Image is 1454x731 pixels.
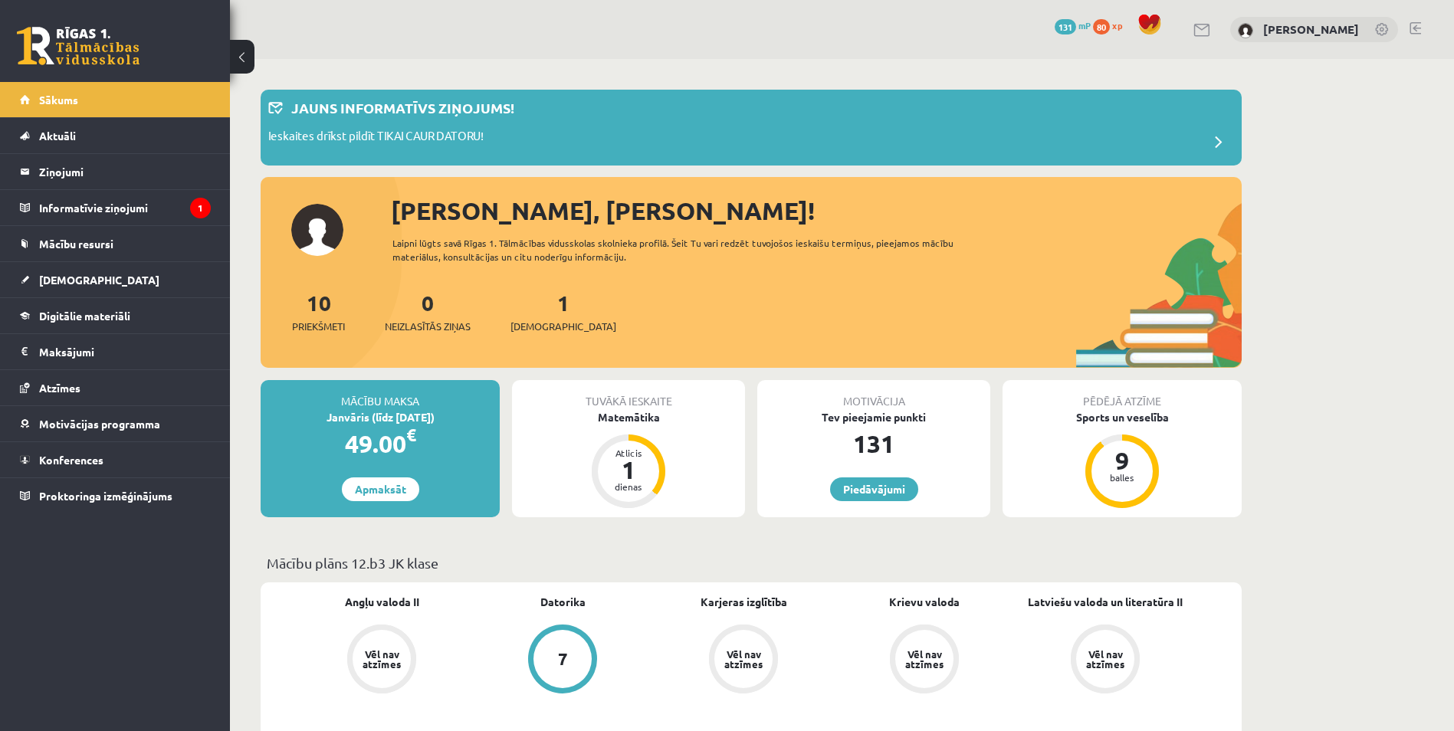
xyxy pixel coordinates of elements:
[540,594,586,610] a: Datorika
[20,370,211,405] a: Atzīmes
[406,424,416,446] span: €
[606,457,652,482] div: 1
[39,93,78,107] span: Sākums
[268,127,484,149] p: Ieskaites drīkst pildīt TIKAI CAUR DATORU!
[385,319,471,334] span: Neizlasītās ziņas
[889,594,960,610] a: Krievu valoda
[1003,409,1242,510] a: Sports un veselība 9 balles
[20,298,211,333] a: Digitālie materiāli
[1093,19,1110,34] span: 80
[20,334,211,369] a: Maksājumi
[20,226,211,261] a: Mācību resursi
[39,237,113,251] span: Mācību resursi
[261,380,500,409] div: Mācību maksa
[39,190,211,225] legend: Informatīvie ziņojumi
[20,262,211,297] a: [DEMOGRAPHIC_DATA]
[1055,19,1076,34] span: 131
[39,417,160,431] span: Motivācijas programma
[1263,21,1359,37] a: [PERSON_NAME]
[268,97,1234,158] a: Jauns informatīvs ziņojums! Ieskaites drīkst pildīt TIKAI CAUR DATORU!
[20,82,211,117] a: Sākums
[903,649,946,669] div: Vēl nav atzīmes
[20,118,211,153] a: Aktuāli
[653,624,834,697] a: Vēl nav atzīmes
[391,192,1242,229] div: [PERSON_NAME], [PERSON_NAME]!
[261,425,500,462] div: 49.00
[558,651,568,667] div: 7
[261,409,500,425] div: Janvāris (līdz [DATE])
[512,409,745,510] a: Matemātika Atlicis 1 dienas
[39,309,130,323] span: Digitālie materiāli
[1055,19,1091,31] a: 131 mP
[1099,473,1145,482] div: balles
[1099,448,1145,473] div: 9
[20,154,211,189] a: Ziņojumi
[510,319,616,334] span: [DEMOGRAPHIC_DATA]
[20,406,211,441] a: Motivācijas programma
[345,594,419,610] a: Angļu valoda II
[1084,649,1127,669] div: Vēl nav atzīmes
[39,453,103,467] span: Konferences
[20,442,211,477] a: Konferences
[267,552,1236,573] p: Mācību plāns 12.b3 JK klase
[606,482,652,491] div: dienas
[39,334,211,369] legend: Maksājumi
[392,236,981,264] div: Laipni lūgts savā Rīgas 1. Tālmācības vidusskolas skolnieka profilā. Šeit Tu vari redzēt tuvojošo...
[510,289,616,334] a: 1[DEMOGRAPHIC_DATA]
[17,27,139,65] a: Rīgas 1. Tālmācības vidusskola
[39,154,211,189] legend: Ziņojumi
[701,594,787,610] a: Karjeras izglītība
[20,478,211,513] a: Proktoringa izmēģinājums
[291,624,472,697] a: Vēl nav atzīmes
[292,319,345,334] span: Priekšmeti
[757,380,990,409] div: Motivācija
[385,289,471,334] a: 0Neizlasītās ziņas
[1112,19,1122,31] span: xp
[472,624,653,697] a: 7
[39,489,172,503] span: Proktoringa izmēģinājums
[1078,19,1091,31] span: mP
[342,477,419,501] a: Apmaksāt
[292,289,345,334] a: 10Priekšmeti
[834,624,1015,697] a: Vēl nav atzīmes
[291,97,514,118] p: Jauns informatīvs ziņojums!
[20,190,211,225] a: Informatīvie ziņojumi1
[1015,624,1196,697] a: Vēl nav atzīmes
[722,649,765,669] div: Vēl nav atzīmes
[1003,380,1242,409] div: Pēdējā atzīme
[1093,19,1130,31] a: 80 xp
[757,409,990,425] div: Tev pieejamie punkti
[39,381,80,395] span: Atzīmes
[1238,23,1253,38] img: Inga Revina
[512,409,745,425] div: Matemātika
[39,273,159,287] span: [DEMOGRAPHIC_DATA]
[1028,594,1183,610] a: Latviešu valoda un literatūra II
[1003,409,1242,425] div: Sports un veselība
[606,448,652,457] div: Atlicis
[190,198,211,218] i: 1
[512,380,745,409] div: Tuvākā ieskaite
[757,425,990,462] div: 131
[39,129,76,143] span: Aktuāli
[360,649,403,669] div: Vēl nav atzīmes
[830,477,918,501] a: Piedāvājumi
